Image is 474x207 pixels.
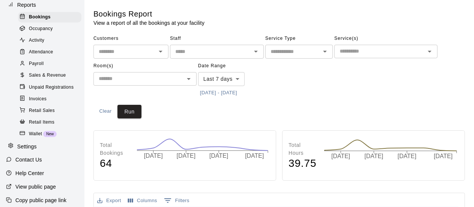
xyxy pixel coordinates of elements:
a: Occupancy [18,23,84,35]
div: Unpaid Registrations [18,82,81,93]
button: [DATE] - [DATE] [198,87,239,99]
span: Attendance [29,48,53,56]
div: Sales & Revenue [18,70,81,81]
span: Customers [93,33,169,45]
span: Retail Sales [29,107,55,115]
div: Last 7 days [198,72,245,86]
span: New [43,132,57,136]
button: Clear [93,105,117,119]
a: Payroll [18,58,84,70]
span: Staff [170,33,264,45]
button: Open [184,74,194,84]
p: Reports [17,1,36,9]
button: Run [117,105,141,119]
a: Sales & Revenue [18,70,84,82]
span: Service Type [265,33,333,45]
tspan: [DATE] [209,153,228,159]
span: Activity [29,37,44,44]
p: View a report of all the bookings at your facility [93,19,205,27]
a: Bookings [18,11,84,23]
span: Retail Items [29,119,54,126]
button: Open [251,46,261,57]
span: Payroll [29,60,44,68]
a: Retail Sales [18,105,84,116]
a: WalletNew [18,128,84,140]
button: Open [424,46,435,57]
button: Open [320,46,330,57]
a: Unpaid Registrations [18,82,84,93]
a: Attendance [18,47,84,58]
span: Sales & Revenue [29,72,66,79]
tspan: [DATE] [434,153,453,159]
span: Bookings [29,14,51,21]
span: Invoices [29,95,47,103]
div: Activity [18,35,81,46]
button: Open [155,46,166,57]
h4: 39.75 [289,157,316,170]
p: Help Center [15,169,44,177]
p: View public page [15,183,56,190]
a: Retail Items [18,116,84,128]
div: Bookings [18,12,81,23]
tspan: [DATE] [245,153,264,159]
p: Copy public page link [15,196,66,204]
div: Attendance [18,47,81,57]
span: Unpaid Registrations [29,84,74,91]
div: Invoices [18,94,81,104]
p: Settings [17,143,37,150]
button: Select columns [126,195,159,207]
h4: 64 [100,157,129,170]
p: Contact Us [15,156,42,163]
button: Show filters [162,195,191,207]
p: Total Hours [289,141,316,157]
div: Occupancy [18,24,81,34]
tspan: [DATE] [144,153,163,159]
div: Retail Items [18,117,81,128]
span: Date Range [198,60,264,72]
span: Wallet [29,130,42,138]
p: Total Bookings [100,141,129,157]
button: Export [95,195,123,207]
span: Service(s) [334,33,438,45]
a: Settings [6,141,78,152]
a: Activity [18,35,84,47]
span: Occupancy [29,25,53,33]
h5: Bookings Report [93,9,205,19]
a: Invoices [18,93,84,105]
div: WalletNew [18,129,81,139]
tspan: [DATE] [177,153,196,159]
tspan: [DATE] [398,153,417,159]
span: Room(s) [93,60,197,72]
tspan: [DATE] [331,153,350,159]
div: Payroll [18,59,81,69]
div: Retail Sales [18,106,81,116]
tspan: [DATE] [364,153,383,159]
